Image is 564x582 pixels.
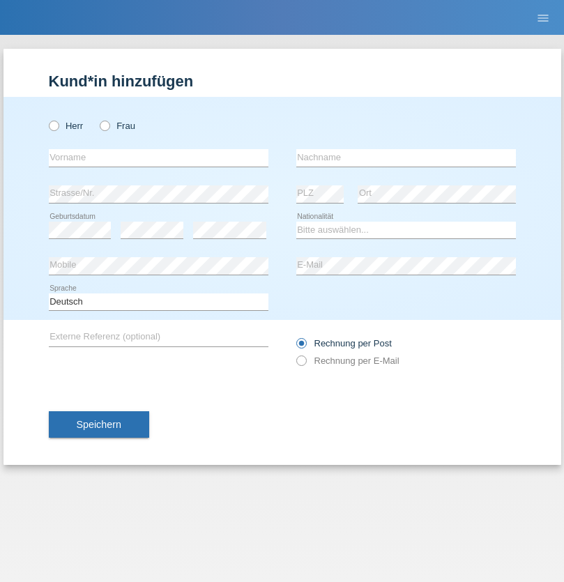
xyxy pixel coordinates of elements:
label: Rechnung per E-Mail [296,355,399,366]
button: Speichern [49,411,149,438]
input: Herr [49,121,58,130]
span: Speichern [77,419,121,430]
label: Frau [100,121,135,131]
input: Rechnung per Post [296,338,305,355]
h1: Kund*in hinzufügen [49,72,516,90]
input: Rechnung per E-Mail [296,355,305,373]
i: menu [536,11,550,25]
input: Frau [100,121,109,130]
label: Rechnung per Post [296,338,392,349]
label: Herr [49,121,84,131]
a: menu [529,13,557,22]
